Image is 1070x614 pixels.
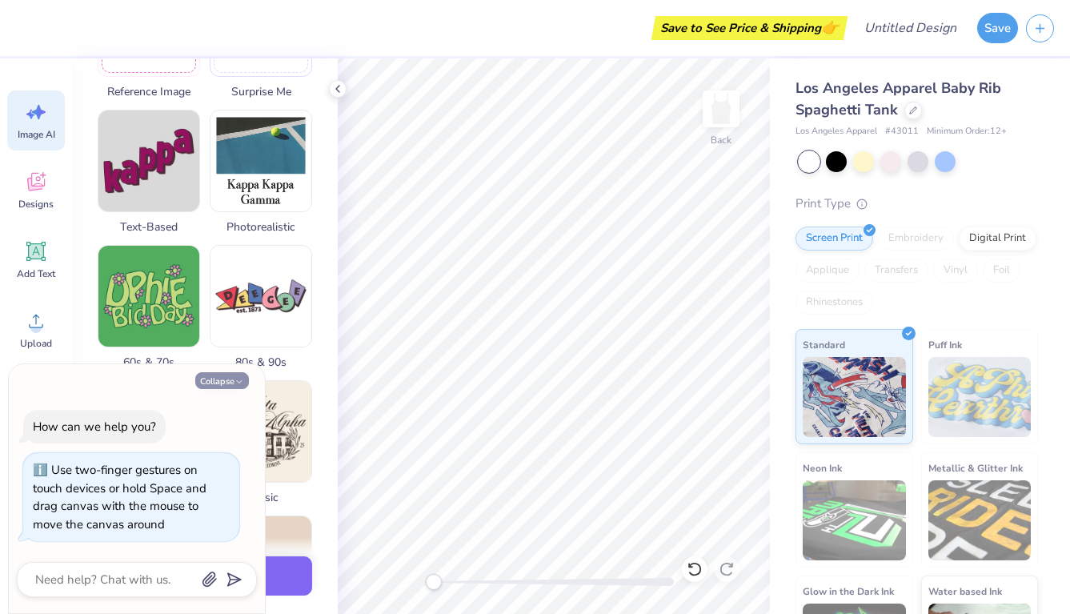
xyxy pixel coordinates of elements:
[928,583,1002,600] span: Water based Ink
[210,246,311,347] img: 80s & 90s
[426,574,442,590] div: Accessibility label
[98,110,199,211] img: Text-Based
[885,125,919,138] span: # 43011
[18,128,55,141] span: Image AI
[795,78,1001,119] span: Los Angeles Apparel Baby Rib Spaghetti Tank
[18,198,54,211] span: Designs
[210,83,312,100] span: Surprise Me
[928,336,962,353] span: Puff Ink
[803,336,845,353] span: Standard
[878,227,954,251] div: Embroidery
[33,419,156,435] div: How can we help you?
[852,12,969,44] input: Untitled Design
[210,219,312,235] span: Photorealistic
[864,259,928,283] div: Transfers
[928,480,1032,560] img: Metallic & Glitter Ink
[795,227,873,251] div: Screen Print
[195,372,249,389] button: Collapse
[210,354,312,371] span: 80s & 90s
[98,219,200,235] span: Text-Based
[705,93,737,125] img: Back
[98,246,199,347] img: 60s & 70s
[821,18,839,37] span: 👉
[959,227,1036,251] div: Digital Print
[803,583,894,600] span: Glow in the Dark Ink
[803,459,842,476] span: Neon Ink
[655,16,844,40] div: Save to See Price & Shipping
[927,125,1007,138] span: Minimum Order: 12 +
[928,357,1032,437] img: Puff Ink
[803,357,906,437] img: Standard
[210,110,311,211] img: Photorealistic
[98,354,200,371] span: 60s & 70s
[933,259,978,283] div: Vinyl
[795,259,860,283] div: Applique
[928,459,1023,476] span: Metallic & Glitter Ink
[803,480,906,560] img: Neon Ink
[17,267,55,280] span: Add Text
[795,125,877,138] span: Los Angeles Apparel
[983,259,1020,283] div: Foil
[98,83,200,100] span: Reference Image
[795,195,1038,213] div: Print Type
[795,291,873,315] div: Rhinestones
[20,337,52,350] span: Upload
[711,133,731,147] div: Back
[977,13,1018,43] button: Save
[33,462,206,532] div: Use two-finger gestures on touch devices or hold Space and drag canvas with the mouse to move the...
